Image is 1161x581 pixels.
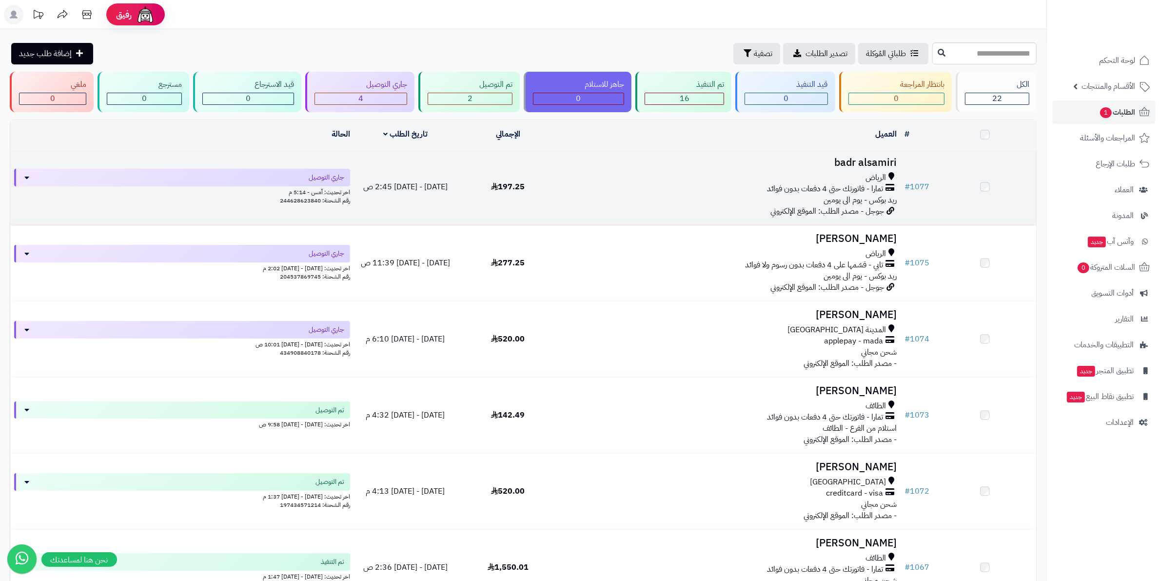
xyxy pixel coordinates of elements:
[866,48,906,60] span: طلباتي المُوكلة
[116,9,132,20] span: رفيق
[767,183,884,195] span: تمارا - فاتورتك حتى 4 دفعات بدون فوائد
[905,561,910,573] span: #
[321,557,344,567] span: تم التنفيذ
[563,309,897,321] h3: [PERSON_NAME]
[1053,385,1155,408] a: تطبيق نقاط البيعجديد
[358,93,363,104] span: 4
[767,412,884,423] span: تمارا - فاتورتك حتى 4 دفعات بدون فوائد
[332,128,350,140] a: الحالة
[680,93,689,104] span: 16
[810,477,886,488] span: [GEOGRAPHIC_DATA]
[280,501,350,509] span: رقم الشحنة: 197434571214
[491,409,525,421] span: 142.49
[559,301,901,377] td: - مصدر الطلب: الموقع الإلكتروني
[1053,281,1155,305] a: أدوات التسويق
[19,48,72,60] span: إضافة طلب جديد
[1053,256,1155,279] a: السلات المتروكة0
[954,72,1039,112] a: الكل22
[1053,411,1155,434] a: الإعدادات
[107,93,181,104] div: 0
[905,128,910,140] a: #
[826,488,884,499] span: creditcard - visa
[1074,338,1134,352] span: التطبيقات والخدمات
[559,454,901,529] td: - مصدر الطلب: الموقع الإلكتروني
[8,72,96,112] a: ملغي 0
[783,43,855,64] a: تصدير الطلبات
[496,128,520,140] a: الإجمالي
[1053,100,1155,124] a: الطلبات1
[14,571,350,581] div: اخر تحديث: [DATE] - [DATE] 1:47 م
[366,485,445,497] span: [DATE] - [DATE] 4:13 م
[1106,416,1134,429] span: الإعدادات
[745,79,827,90] div: قيد التنفيذ
[366,409,445,421] span: [DATE] - [DATE] 4:32 م
[533,79,624,90] div: جاهز للاستلام
[905,409,910,421] span: #
[905,485,910,497] span: #
[19,79,86,90] div: ملغي
[309,325,344,335] span: جاري التوصيل
[563,538,897,549] h3: [PERSON_NAME]
[1077,366,1095,377] span: جديد
[1078,262,1089,273] span: 0
[522,72,633,112] a: جاهز للاستلام 0
[905,257,910,269] span: #
[20,93,86,104] div: 0
[14,339,350,349] div: اخر تحديث: [DATE] - [DATE] 10:01 ص
[1100,107,1112,118] span: 1
[905,485,930,497] a: #1072
[866,401,886,412] span: الطائف
[862,346,897,358] span: شحن مجاني
[303,72,416,112] a: جاري التوصيل 4
[746,260,884,271] span: تابي - قسّمها على 4 دفعات بدون رسوم ولا فوائد
[905,333,930,345] a: #1074
[1053,49,1155,72] a: لوحة التحكم
[745,93,827,104] div: 0
[1053,152,1155,176] a: طلبات الإرجاع
[1067,392,1085,402] span: جديد
[533,93,624,104] div: 0
[14,262,350,273] div: اخر تحديث: [DATE] - [DATE] 2:02 م
[488,561,529,573] span: 1,550.01
[416,72,522,112] a: تم التوصيل 2
[491,181,525,193] span: 197.25
[733,72,837,112] a: قيد التنفيذ 0
[767,564,884,575] span: تمارا - فاتورتك حتى 4 دفعات بدون فوائد
[1096,157,1135,171] span: طلبات الإرجاع
[14,419,350,429] div: اخر تحديث: [DATE] - [DATE] 9:58 ص
[905,561,930,573] a: #1067
[771,281,885,293] span: جوجل - مصدر الطلب: الموقع الإلكتروني
[1115,183,1134,197] span: العملاء
[771,205,885,217] span: جوجل - مصدر الطلب: الموقع الإلكتروني
[1087,235,1134,248] span: وآتس آب
[563,157,897,168] h3: badr alsamiri
[824,194,897,206] span: ريد بوكس - يوم الى يومين
[315,93,407,104] div: 4
[1053,359,1155,382] a: تطبيق المتجرجديد
[315,405,344,415] span: تم التوصيل
[280,348,350,357] span: رقم الشحنة: 434908840178
[788,324,886,336] span: المدينة [GEOGRAPHIC_DATA]
[107,79,182,90] div: مسترجع
[866,172,886,183] span: الرياض
[849,93,944,104] div: 0
[965,79,1029,90] div: الكل
[825,336,884,347] span: applepay - mada
[905,181,930,193] a: #1077
[361,257,450,269] span: [DATE] - [DATE] 11:39 ص
[1088,237,1106,247] span: جديد
[11,43,93,64] a: إضافة طلب جديد
[366,333,445,345] span: [DATE] - [DATE] 6:10 م
[866,248,886,260] span: الرياض
[315,79,407,90] div: جاري التوصيل
[905,333,910,345] span: #
[280,272,350,281] span: رقم الشحنة: 204537869745
[858,43,928,64] a: طلباتي المُوكلة
[862,499,897,510] span: شحن مجاني
[576,93,581,104] span: 0
[1077,260,1135,274] span: السلات المتروكة
[491,257,525,269] span: 277.25
[26,5,50,27] a: تحديثات المنصة
[848,79,945,90] div: بانتظار المراجعة
[1091,286,1134,300] span: أدوات التسويق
